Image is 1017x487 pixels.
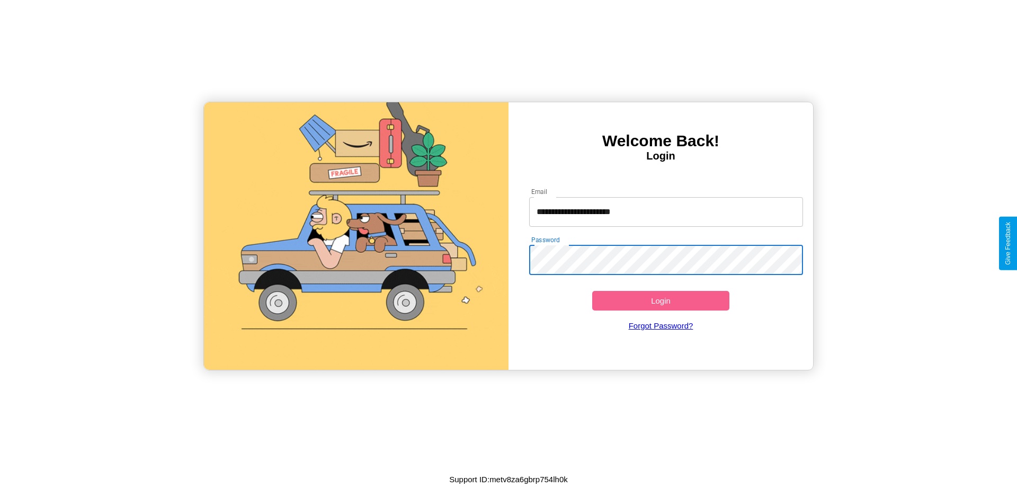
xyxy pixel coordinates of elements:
[508,150,813,162] h4: Login
[524,311,798,341] a: Forgot Password?
[531,235,559,244] label: Password
[508,132,813,150] h3: Welcome Back!
[531,187,548,196] label: Email
[449,472,567,486] p: Support ID: metv8za6gbrp754lh0k
[204,102,508,370] img: gif
[592,291,729,311] button: Login
[1004,222,1012,265] div: Give Feedback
